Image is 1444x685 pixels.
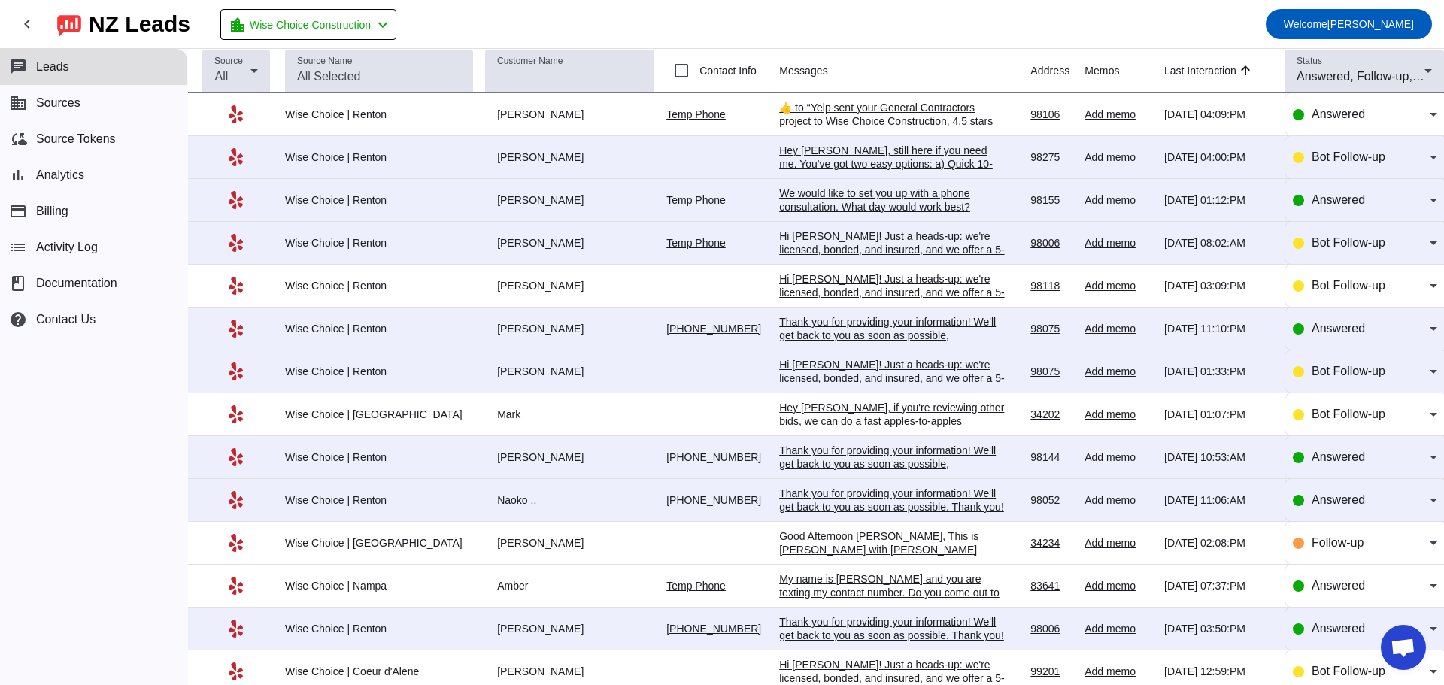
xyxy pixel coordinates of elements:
div: Add memo [1085,108,1152,121]
div: Last Interaction [1164,63,1236,78]
div: Wise Choice | Nampa [285,579,473,593]
div: Thank you for providing your information! We'll get back to you as soon as possible, considering ... [779,444,1005,484]
span: Answered [1312,622,1365,635]
a: [PHONE_NUMBER] [666,623,761,635]
div: Wise Choice | [GEOGRAPHIC_DATA] [285,536,473,550]
div: Add memo [1085,493,1152,507]
div: Thank you for providing your information! We'll get back to you as soon as possible. Thank you!​ [779,615,1005,642]
div: Wise Choice | Renton [285,622,473,635]
span: Contact Us [36,313,96,326]
div: [PERSON_NAME] [485,536,654,550]
div: Thank you for providing your information! We'll get back to you as soon as possible, considering ... [779,315,1005,356]
div: 98052 [1030,493,1072,507]
div: 98075 [1030,322,1072,335]
div: Hi [PERSON_NAME]! Just a heads-up: we're licensed, bonded, and insured, and we offer a 5-YEAR cra... [779,358,1005,439]
div: Wise Choice | [GEOGRAPHIC_DATA] [285,408,473,421]
mat-icon: Yelp [227,491,245,509]
img: logo [57,11,81,37]
div: 98155 [1030,193,1072,207]
mat-icon: Yelp [227,148,245,166]
div: Add memo [1085,236,1152,250]
mat-icon: Yelp [227,320,245,338]
span: Wise Choice Construction [250,14,371,35]
div: Wise Choice | Renton [285,150,473,164]
div: Add memo [1085,536,1152,550]
label: Contact Info [696,63,757,78]
div: [PERSON_NAME] [485,365,654,378]
mat-icon: Yelp [227,620,245,638]
div: 98075 [1030,365,1072,378]
div: 98144 [1030,450,1072,464]
div: 98006 [1030,622,1072,635]
div: Thank you for providing your information! We'll get back to you as soon as possible. Thank you!​ [779,486,1005,514]
div: Mark [485,408,654,421]
span: Bot Follow-up [1312,408,1385,420]
span: book [9,274,27,292]
mat-icon: payment [9,202,27,220]
span: Bot Follow-up [1312,365,1385,377]
div: [DATE] 01:12:PM [1164,193,1273,207]
mat-icon: location_city [229,16,247,34]
div: [DATE] 04:00:PM [1164,150,1273,164]
div: [DATE] 11:06:AM [1164,493,1273,507]
mat-icon: Yelp [227,277,245,295]
mat-icon: Yelp [227,105,245,123]
span: [PERSON_NAME] [1284,14,1414,35]
div: Wise Choice | Renton [285,108,473,121]
div: Add memo [1085,193,1152,207]
button: Welcome[PERSON_NAME] [1266,9,1432,39]
th: Messages [779,49,1030,93]
mat-icon: Yelp [227,534,245,552]
div: Add memo [1085,579,1152,593]
div: [DATE] 04:09:PM [1164,108,1273,121]
div: Amber [485,579,654,593]
span: Answered [1312,450,1365,463]
span: All [214,70,228,83]
span: Sources [36,96,80,110]
span: Source Tokens [36,132,116,146]
div: My name is [PERSON_NAME] and you are texting my contact number. Do you come out to [GEOGRAPHIC_DA... [779,572,1005,613]
div: [PERSON_NAME] [485,279,654,292]
div: Add memo [1085,450,1152,464]
div: Wise Choice | Renton [285,193,473,207]
mat-label: Customer Name [497,56,563,66]
span: Bot Follow-up [1312,279,1385,292]
mat-icon: chevron_left [18,15,36,33]
div: Naoko .. [485,493,654,507]
div: Hey [PERSON_NAME], still here if you need me. You've got two easy options: a) Quick 10-min call t... [779,144,1005,211]
a: Temp Phone [666,237,726,249]
div: Hi [PERSON_NAME]! Just a heads-up: we're licensed, bonded, and insured, and we offer a 5-YEAR cra... [779,272,1005,353]
mat-icon: Yelp [227,405,245,423]
div: Add memo [1085,279,1152,292]
input: All Selected [297,68,461,86]
div: [DATE] 10:53:AM [1164,450,1273,464]
span: Answered [1312,493,1365,506]
div: Good Afternoon [PERSON_NAME], This is [PERSON_NAME] with [PERSON_NAME] Choice. We're reaching out... [779,529,1005,624]
div: 34202 [1030,408,1072,421]
button: Wise Choice Construction [220,9,396,40]
mat-icon: Yelp [227,662,245,680]
span: Welcome [1284,18,1327,30]
mat-icon: list [9,238,27,256]
mat-icon: bar_chart [9,166,27,184]
th: Memos [1085,49,1164,93]
mat-icon: Yelp [227,362,245,380]
mat-icon: cloud_sync [9,130,27,148]
span: Bot Follow-up [1312,665,1385,677]
span: Answered [1312,579,1365,592]
div: Wise Choice | Renton [285,279,473,292]
div: [DATE] 01:07:PM [1164,408,1273,421]
div: [DATE] 02:08:PM [1164,536,1273,550]
span: Billing [36,205,68,218]
mat-icon: Yelp [227,234,245,252]
span: Answered [1312,108,1365,120]
div: Add memo [1085,622,1152,635]
div: Add memo [1085,408,1152,421]
div: NZ Leads [89,14,190,35]
div: 99201 [1030,665,1072,678]
span: Bot Follow-up [1312,150,1385,163]
span: Answered [1312,322,1365,335]
div: Wise Choice | Renton [285,322,473,335]
div: Add memo [1085,322,1152,335]
div: Add memo [1085,150,1152,164]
